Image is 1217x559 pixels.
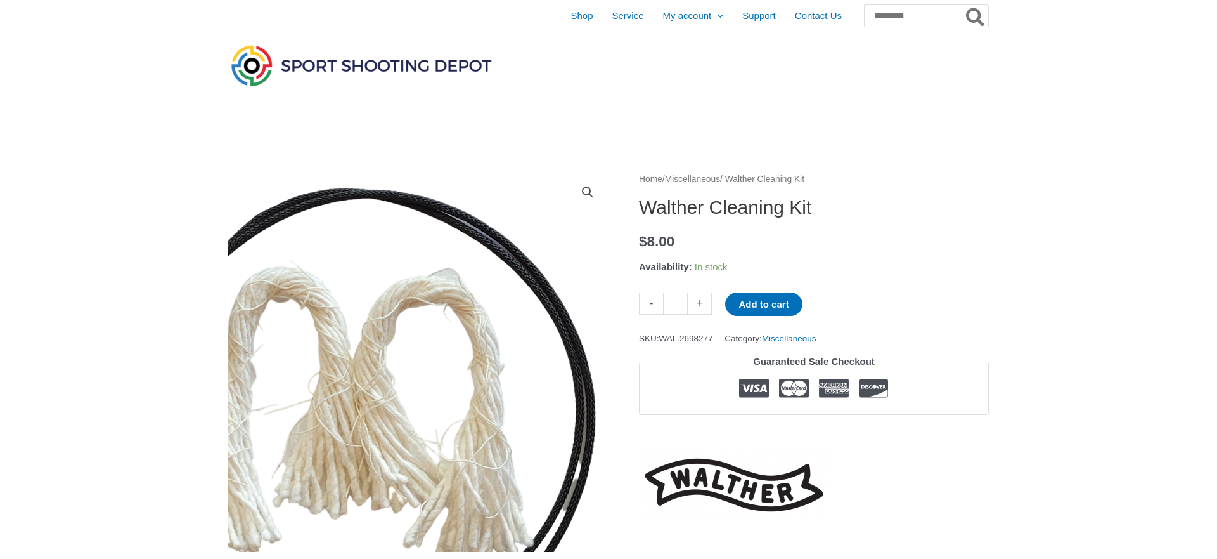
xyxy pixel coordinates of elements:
[639,331,713,346] span: SKU:
[576,181,599,204] a: View full-screen image gallery
[639,261,692,272] span: Availability:
[639,449,829,521] a: Walther
[748,353,880,371] legend: Guaranteed Safe Checkout
[695,261,728,272] span: In stock
[228,42,494,89] img: Sport Shooting Depot
[639,233,647,249] span: $
[639,233,674,249] bdi: 8.00
[639,293,663,315] a: -
[639,196,989,219] h1: Walther Cleaning Kit
[665,174,720,184] a: Miscellaneous
[688,293,712,315] a: +
[639,424,989,440] iframe: Customer reviews powered by Trustpilot
[639,174,662,184] a: Home
[659,334,713,343] span: WAL.2698277
[724,331,816,346] span: Category:
[663,293,688,315] input: Product quantity
[963,5,988,27] button: Search
[762,334,816,343] a: Miscellaneous
[725,293,802,316] button: Add to cart
[639,171,989,188] nav: Breadcrumb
